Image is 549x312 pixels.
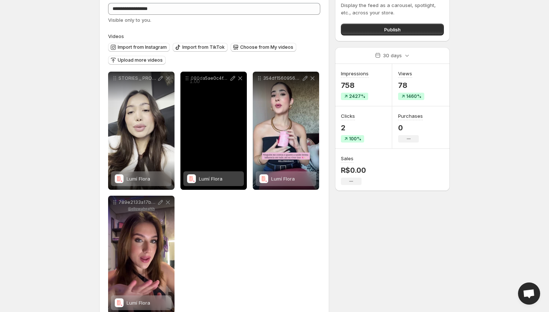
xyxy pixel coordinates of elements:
button: Import from Instagram [108,43,170,52]
button: Publish [341,24,444,35]
span: Lumí Flora [127,176,150,182]
p: 354df15609564d038352fcdc4cc7e707 [263,75,301,81]
p: 2 [341,123,364,132]
span: Import from Instagram [118,44,167,50]
span: Upload more videos [118,57,163,63]
button: Upload more videos [108,56,166,65]
p: Display the feed as a carousel, spotlight, etc., across your store. [341,1,444,16]
span: Lumí Flora [199,176,222,182]
p: 30 days [383,52,402,59]
p: STORIES _ PROVA SOCIAL [118,75,157,81]
h3: Views [398,70,412,77]
span: Lumí Flora [271,176,295,182]
span: Import from TikTok [182,44,225,50]
p: 789e2133a17b47b8b19adabc5d2b9313 [118,199,157,205]
p: R$0.00 [341,166,366,175]
h3: Sales [341,155,353,162]
h3: Purchases [398,112,423,120]
img: Lumí Flora [259,174,268,183]
span: Lumí Flora [127,300,150,306]
h3: Impressions [341,70,369,77]
span: 1460% [406,93,421,99]
img: Lumí Flora [187,174,196,183]
span: Videos [108,33,124,39]
button: Choose from My videos [231,43,296,52]
span: Choose from My videos [240,44,293,50]
div: 080da5ae0c4f4857beb4dbf54ef5d877Lumí FloraLumí Flora [180,72,247,190]
p: 0 [398,123,423,132]
img: Lumí Flora [115,298,124,307]
div: STORIES _ PROVA SOCIALLumí FloraLumí Flora [108,72,175,190]
span: 2427% [349,93,365,99]
span: 100% [349,136,361,142]
span: Visible only to you. [108,17,151,23]
div: 354df15609564d038352fcdc4cc7e707Lumí FloraLumí Flora [253,72,319,190]
div: Open chat [518,282,540,305]
p: 758 [341,81,369,90]
p: 78 [398,81,424,90]
p: 080da5ae0c4f4857beb4dbf54ef5d877 [191,75,229,81]
img: Lumí Flora [115,174,124,183]
span: Publish [384,26,401,33]
h3: Clicks [341,112,355,120]
button: Import from TikTok [173,43,228,52]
